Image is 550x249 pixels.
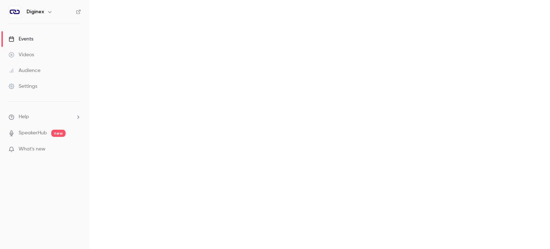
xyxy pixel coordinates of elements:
img: Diginex [9,6,20,18]
span: new [51,130,66,137]
div: Settings [9,83,37,90]
span: Help [19,113,29,121]
span: What's new [19,145,45,153]
a: SpeakerHub [19,129,47,137]
div: Events [9,35,33,43]
div: Audience [9,67,40,74]
h6: Diginex [26,8,44,15]
div: Videos [9,51,34,58]
li: help-dropdown-opener [9,113,81,121]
